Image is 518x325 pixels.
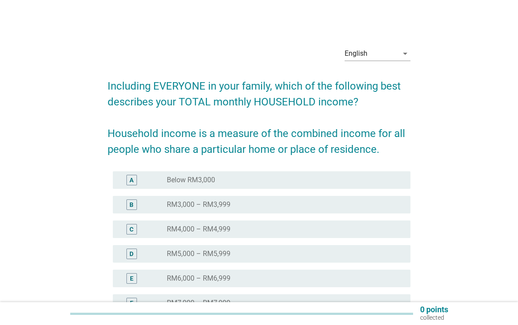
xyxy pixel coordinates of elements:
[108,69,411,157] h2: Including EVERYONE in your family, which of the following best describes your TOTAL monthly HOUSE...
[167,225,230,234] label: RM4,000 – RM4,999
[400,48,410,59] i: arrow_drop_down
[167,249,230,258] label: RM5,000 – RM5,999
[167,299,230,307] label: RM7,000 – RM7,999
[420,314,448,321] p: collected
[129,225,133,234] div: C
[129,249,133,259] div: D
[420,306,448,314] p: 0 points
[129,176,133,185] div: A
[130,274,133,283] div: E
[167,176,215,184] label: Below RM3,000
[129,200,133,209] div: B
[130,299,133,308] div: F
[167,200,230,209] label: RM3,000 – RM3,999
[167,274,230,283] label: RM6,000 – RM6,999
[345,50,367,58] div: English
